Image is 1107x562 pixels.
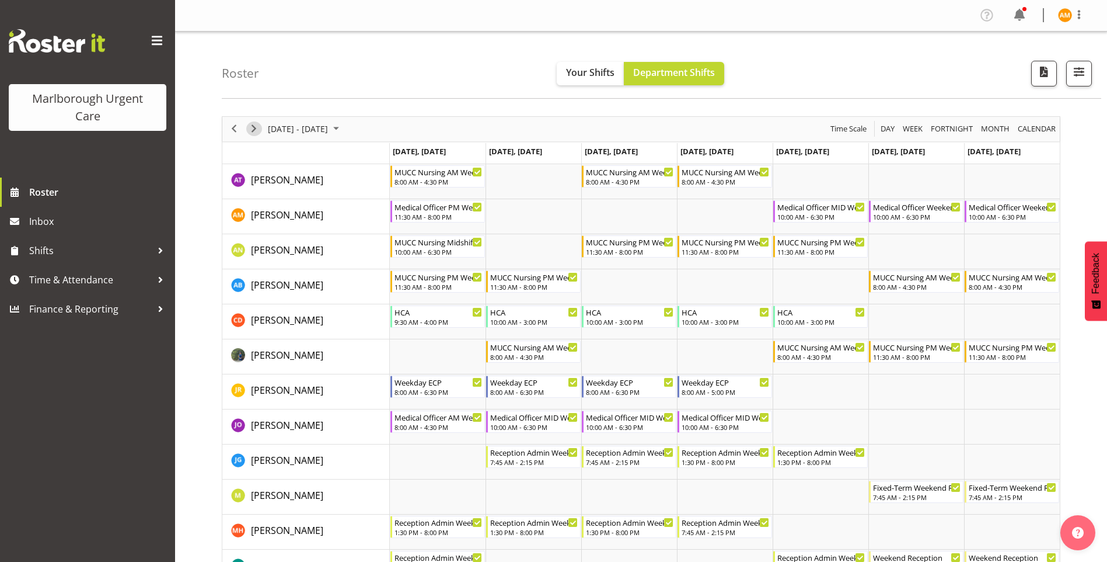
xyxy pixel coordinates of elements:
[394,166,482,178] div: MUCC Nursing AM Weekday
[490,516,578,528] div: Reception Admin Weekday PM
[879,122,897,136] button: Timeline Day
[829,122,869,136] button: Time Scale
[222,199,390,234] td: Alexandra Madigan resource
[251,384,323,397] span: [PERSON_NAME]
[1085,241,1107,321] button: Feedback - Show survey
[969,352,1056,362] div: 11:30 AM - 8:00 PM
[682,236,769,248] div: MUCC Nursing PM Weekday
[222,480,390,515] td: Margie Vuto resource
[680,146,734,157] span: [DATE], [DATE]
[246,122,262,136] button: Next
[267,122,329,136] span: [DATE] - [DATE]
[394,247,482,256] div: 10:00 AM - 6:30 PM
[222,339,390,374] td: Gloria Varghese resource
[678,376,772,398] div: Jacinta Rangi"s event - Weekday ECP Begin From Thursday, October 2, 2025 at 8:00:00 AM GMT+13:00 ...
[486,446,581,468] div: Josephine Godinez"s event - Reception Admin Weekday AM Begin From Tuesday, September 30, 2025 at ...
[390,165,485,188] div: Agnes Tyson"s event - MUCC Nursing AM Weekday Begin From Monday, September 29, 2025 at 8:00:00 AM...
[222,234,390,269] td: Alysia Newman-Woods resource
[582,235,676,258] div: Alysia Newman-Woods"s event - MUCC Nursing PM Weekday Begin From Wednesday, October 1, 2025 at 11...
[557,62,624,85] button: Your Shifts
[678,235,772,258] div: Alysia Newman-Woods"s event - MUCC Nursing PM Weekday Begin From Thursday, October 2, 2025 at 11:...
[678,306,772,328] div: Cordelia Davies"s event - HCA Begin From Thursday, October 2, 2025 at 10:00:00 AM GMT+13:00 Ends ...
[682,166,769,178] div: MUCC Nursing AM Weekday
[586,236,673,248] div: MUCC Nursing PM Weekday
[682,422,769,432] div: 10:00 AM - 6:30 PM
[390,411,485,433] div: Jenny O'Donnell"s event - Medical Officer AM Weekday Begin From Monday, September 29, 2025 at 8:0...
[829,122,868,136] span: Time Scale
[394,236,482,248] div: MUCC Nursing Midshift
[678,446,772,468] div: Josephine Godinez"s event - Reception Admin Weekday PM Begin From Thursday, October 2, 2025 at 1:...
[251,524,323,537] span: [PERSON_NAME]
[222,515,390,550] td: Margret Hall resource
[490,528,578,537] div: 1:30 PM - 8:00 PM
[586,166,673,178] div: MUCC Nursing AM Weekday
[251,453,323,467] a: [PERSON_NAME]
[979,122,1012,136] button: Timeline Month
[251,454,323,467] span: [PERSON_NAME]
[251,244,323,256] span: [PERSON_NAME]
[777,457,865,467] div: 1:30 PM - 8:00 PM
[251,489,323,502] span: [PERSON_NAME]
[930,122,974,136] span: Fortnight
[773,235,868,258] div: Alysia Newman-Woods"s event - MUCC Nursing PM Weekday Begin From Friday, October 3, 2025 at 11:30...
[777,306,865,318] div: HCA
[777,212,865,221] div: 10:00 AM - 6:30 PM
[1066,61,1092,86] button: Filter Shifts
[980,122,1011,136] span: Month
[251,279,323,292] span: [PERSON_NAME]
[1058,8,1072,22] img: alexandra-madigan11823.jpg
[244,117,264,141] div: next period
[390,235,485,258] div: Alysia Newman-Woods"s event - MUCC Nursing Midshift Begin From Monday, September 29, 2025 at 10:0...
[902,122,924,136] span: Week
[879,122,896,136] span: Day
[222,304,390,339] td: Cordelia Davies resource
[586,516,673,528] div: Reception Admin Weekday PM
[394,271,482,283] div: MUCC Nursing PM Weekday
[390,376,485,398] div: Jacinta Rangi"s event - Weekday ECP Begin From Monday, September 29, 2025 at 8:00:00 AM GMT+13:00...
[582,376,676,398] div: Jacinta Rangi"s event - Weekday ECP Begin From Wednesday, October 1, 2025 at 8:00:00 AM GMT+13:00...
[490,411,578,423] div: Medical Officer MID Weekday
[873,492,961,502] div: 7:45 AM - 2:15 PM
[968,146,1021,157] span: [DATE], [DATE]
[251,208,323,222] a: [PERSON_NAME]
[1016,122,1058,136] button: Month
[929,122,975,136] button: Fortnight
[251,209,323,221] span: [PERSON_NAME]
[678,516,772,538] div: Margret Hall"s event - Reception Admin Weekday AM Begin From Thursday, October 2, 2025 at 7:45:00...
[682,528,769,537] div: 7:45 AM - 2:15 PM
[1017,122,1057,136] span: calendar
[965,270,1059,293] div: Andrew Brooks"s event - MUCC Nursing AM Weekends Begin From Sunday, October 5, 2025 at 8:00:00 AM...
[490,341,578,353] div: MUCC Nursing AM Weekday
[678,165,772,188] div: Agnes Tyson"s event - MUCC Nursing AM Weekday Begin From Thursday, October 2, 2025 at 8:00:00 AM ...
[29,213,169,230] span: Inbox
[873,481,961,493] div: Fixed-Term Weekend Reception
[490,387,578,397] div: 8:00 AM - 6:30 PM
[390,516,485,538] div: Margret Hall"s event - Reception Admin Weekday PM Begin From Monday, September 29, 2025 at 1:30:0...
[251,419,323,432] span: [PERSON_NAME]
[586,177,673,186] div: 8:00 AM - 4:30 PM
[1031,61,1057,86] button: Download a PDF of the roster according to the set date range.
[682,446,769,458] div: Reception Admin Weekday PM
[624,62,724,85] button: Department Shifts
[251,523,323,537] a: [PERSON_NAME]
[586,411,673,423] div: Medical Officer MID Weekday
[394,411,482,423] div: Medical Officer AM Weekday
[486,411,581,433] div: Jenny O'Donnell"s event - Medical Officer MID Weekday Begin From Tuesday, September 30, 2025 at 1...
[869,341,963,363] div: Gloria Varghese"s event - MUCC Nursing PM Weekends Begin From Saturday, October 4, 2025 at 11:30:...
[582,306,676,328] div: Cordelia Davies"s event - HCA Begin From Wednesday, October 1, 2025 at 10:00:00 AM GMT+13:00 Ends...
[869,200,963,223] div: Alexandra Madigan"s event - Medical Officer Weekends Begin From Saturday, October 4, 2025 at 10:0...
[390,306,485,328] div: Cordelia Davies"s event - HCA Begin From Monday, September 29, 2025 at 9:30:00 AM GMT+13:00 Ends ...
[394,282,482,292] div: 11:30 AM - 8:00 PM
[490,376,578,388] div: Weekday ECP
[873,282,961,292] div: 8:00 AM - 4:30 PM
[777,236,865,248] div: MUCC Nursing PM Weekday
[873,212,961,221] div: 10:00 AM - 6:30 PM
[586,387,673,397] div: 8:00 AM - 6:30 PM
[586,247,673,256] div: 11:30 AM - 8:00 PM
[393,146,446,157] span: [DATE], [DATE]
[394,306,482,318] div: HCA
[586,446,673,458] div: Reception Admin Weekday AM
[969,212,1056,221] div: 10:00 AM - 6:30 PM
[682,306,769,318] div: HCA
[773,200,868,223] div: Alexandra Madigan"s event - Medical Officer MID Weekday Begin From Friday, October 3, 2025 at 10:...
